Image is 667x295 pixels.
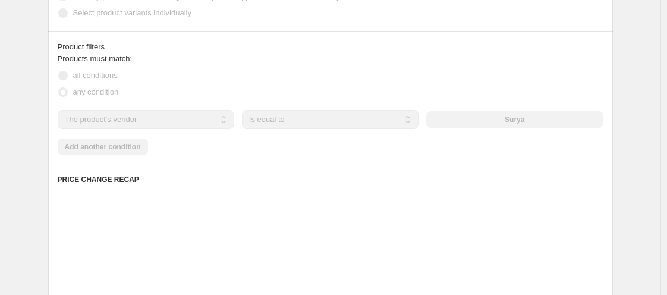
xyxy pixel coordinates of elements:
[58,54,133,63] span: Products must match:
[73,87,119,96] span: any condition
[58,175,603,184] h6: PRICE CHANGE RECAP
[58,41,603,53] div: Product filters
[73,71,118,80] span: all conditions
[73,8,191,17] span: Select product variants individually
